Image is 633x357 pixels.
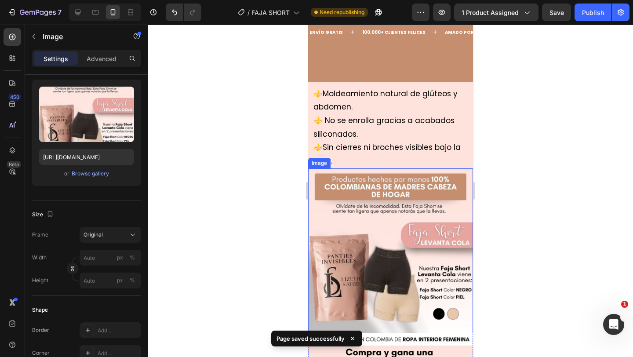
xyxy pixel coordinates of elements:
[582,8,604,17] div: Publish
[130,254,135,262] div: %
[58,7,62,18] p: 7
[98,327,139,335] div: Add...
[542,4,571,21] button: Save
[84,231,103,239] span: Original
[276,334,345,343] p: Page saved successfully
[5,117,153,142] span: ⚜️Sin cierres ni broches visibles bajo la ropa.
[117,277,123,284] div: px
[71,169,109,178] button: Browse gallery
[5,64,149,88] span: ⚜️Moldeamiento natural de glúteos y abdomen.
[32,349,50,357] div: Corner
[549,9,564,16] span: Save
[32,277,48,284] label: Height
[39,149,134,165] input: https://example.com/image.jpg
[8,94,21,101] div: 450
[127,252,138,263] button: px
[603,314,624,335] iframe: Intercom live chat
[115,275,125,286] button: %
[7,161,21,168] div: Beta
[575,4,611,21] button: Publish
[462,8,519,17] span: 1 product assigned
[44,54,68,63] p: Settings
[130,277,135,284] div: %
[80,273,141,288] input: px%
[43,31,117,42] p: Image
[127,275,138,286] button: px
[80,227,141,243] button: Original
[2,135,21,142] div: Image
[247,8,250,17] span: /
[39,87,134,142] img: preview-image
[32,326,49,334] div: Border
[5,91,146,115] span: ⚜️ No se enrolla gracias a acabados siliconados.
[64,168,69,179] span: or
[621,301,628,308] span: 1
[137,5,184,10] p: AMADO POR TODOS
[251,8,290,17] span: FAJA SHORT
[115,252,125,263] button: %
[32,209,55,221] div: Size
[32,306,48,314] div: Shape
[166,4,201,21] div: Undo/Redo
[308,25,473,357] iframe: Design area
[32,231,48,239] label: Frame
[4,4,65,21] button: 7
[32,254,47,262] label: Width
[454,4,538,21] button: 1 product assigned
[117,254,123,262] div: px
[72,170,109,178] div: Browse gallery
[320,8,364,16] span: Need republishing
[87,54,116,63] p: Advanced
[80,250,141,266] input: px%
